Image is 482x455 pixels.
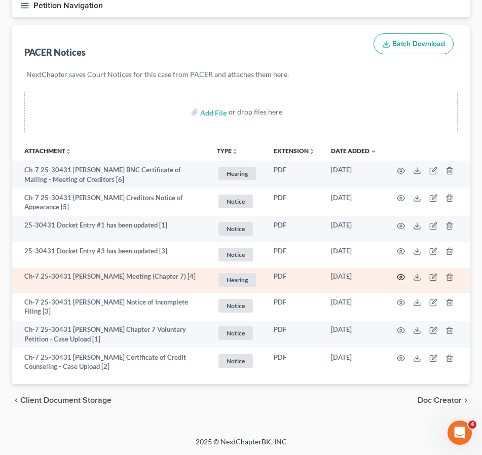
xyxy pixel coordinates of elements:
[217,272,257,288] a: Hearing
[12,161,209,188] td: Ch-7 25-30431 [PERSON_NAME] BNC Certificate of Mailing - Meeting of Creditors [6]
[448,421,472,445] iframe: Intercom live chat
[59,437,424,455] div: 2025 © NextChapterBK, INC
[217,325,257,342] a: Notice
[218,273,256,287] span: Hearing
[418,396,470,404] button: Doc Creator chevron_right
[217,246,257,263] a: Notice
[26,69,456,80] p: NextChapter saves Court Notices for this case from PACER and attaches them here.
[392,40,445,48] span: Batch Download
[218,222,253,236] span: Notice
[331,147,377,155] a: Date Added expand_more
[266,188,323,216] td: PDF
[217,193,257,210] a: Notice
[229,107,282,117] div: or drop files here
[323,161,385,188] td: [DATE]
[323,188,385,216] td: [DATE]
[309,148,315,155] i: unfold_more
[462,396,470,404] i: chevron_right
[218,326,253,340] span: Notice
[323,268,385,293] td: [DATE]
[65,148,71,155] i: unfold_more
[468,421,476,429] span: 4
[12,268,209,293] td: Ch-7 25-30431 [PERSON_NAME] Meeting (Chapter 7) [4]
[218,167,256,180] span: Hearing
[323,348,385,376] td: [DATE]
[266,268,323,293] td: PDF
[323,293,385,321] td: [DATE]
[418,396,462,404] span: Doc Creator
[323,216,385,242] td: [DATE]
[12,348,209,376] td: Ch-7 25-30431 [PERSON_NAME] Certificate of Credit Counseling - Case Upload [2]
[217,165,257,182] a: Hearing
[218,248,253,261] span: Notice
[323,321,385,349] td: [DATE]
[266,216,323,242] td: PDF
[24,147,71,155] a: Attachmentunfold_more
[218,299,253,313] span: Notice
[12,188,209,216] td: Ch-7 25-30431 [PERSON_NAME] Creditors Notice of Appearance [5]
[323,242,385,268] td: [DATE]
[266,161,323,188] td: PDF
[12,396,20,404] i: chevron_left
[217,148,238,155] button: TYPEunfold_more
[266,348,323,376] td: PDF
[20,396,112,404] span: Client Document Storage
[217,297,257,314] a: Notice
[266,321,323,349] td: PDF
[217,220,257,237] a: Notice
[12,321,209,349] td: Ch-7 25-30431 [PERSON_NAME] Chapter 7 Voluntary Petition - Case Upload [1]
[24,46,86,58] div: PACER Notices
[266,242,323,268] td: PDF
[370,148,377,155] i: expand_more
[12,242,209,268] td: 25-30431 Docket Entry #3 has been updated [3]
[12,293,209,321] td: Ch-7 25-30431 [PERSON_NAME] Notice of Incomplete Filing [3]
[232,148,238,155] i: unfold_more
[12,216,209,242] td: 25-30431 Docket Entry #1 has been updated [1]
[374,33,454,55] button: Batch Download
[218,195,253,208] span: Notice
[266,293,323,321] td: PDF
[217,353,257,369] a: Notice
[274,147,315,155] a: Extensionunfold_more
[12,396,112,404] button: chevron_left Client Document Storage
[218,354,253,368] span: Notice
